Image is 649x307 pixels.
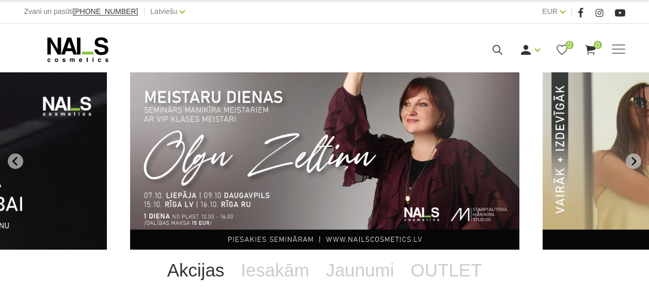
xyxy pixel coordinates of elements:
[542,5,558,18] a: EUR
[571,5,573,18] span: |
[73,7,138,16] span: [PHONE_NUMBER]
[233,250,318,291] a: Iesakām
[402,250,490,291] a: OUTLET
[8,153,23,169] button: Go to last slide
[143,5,145,18] span: |
[318,250,402,291] a: Jaunumi
[150,5,177,18] a: Latviešu
[159,250,233,291] a: Akcijas
[584,43,597,56] a: 0
[130,72,519,250] li: 1 of 13
[73,8,138,16] a: [PHONE_NUMBER]
[594,41,602,49] span: 0
[565,41,574,49] span: 0
[556,43,568,56] a: 0
[24,5,138,18] div: Zvani un pasūti
[626,153,641,169] button: Next slide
